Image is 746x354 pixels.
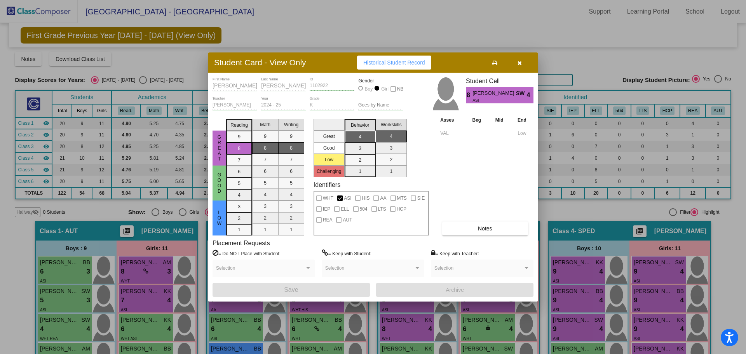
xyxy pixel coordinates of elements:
[216,210,223,226] span: Low
[310,103,354,108] input: grade
[397,84,404,94] span: NB
[378,204,386,214] span: LTS
[357,56,431,70] button: Historical Student Record
[478,225,492,232] span: Notes
[341,204,349,214] span: ELL
[465,116,488,124] th: Beg
[284,286,298,293] span: Save
[216,172,223,194] span: Good
[214,58,306,67] h3: Student Card - View Only
[431,249,479,257] label: = Keep with Teacher:
[488,116,511,124] th: Mid
[472,89,516,98] span: [PERSON_NAME]
[417,194,425,203] span: SIE
[527,91,533,100] span: 4
[397,204,406,214] span: HCP
[511,116,533,124] th: End
[440,127,463,139] input: assessment
[213,249,281,257] label: = Do NOT Place with Student:
[213,239,270,247] label: Placement Requests
[442,221,528,235] button: Notes
[216,134,223,162] span: Great
[314,181,340,188] label: Identifiers
[381,85,389,92] div: Girl
[466,91,472,100] span: 8
[323,204,330,214] span: IEP
[323,194,333,203] span: WHT
[364,85,373,92] div: Boy
[363,59,425,66] span: Historical Student Record
[261,103,306,108] input: year
[344,194,351,203] span: ASI
[322,249,371,257] label: = Keep with Student:
[360,204,368,214] span: 504
[358,77,403,84] mat-label: Gender
[516,89,527,98] span: SW
[343,215,352,225] span: AUT
[472,98,510,103] span: ASI
[358,103,403,108] input: goes by name
[380,194,386,203] span: AA
[310,83,354,89] input: Enter ID
[376,283,533,297] button: Archive
[397,194,407,203] span: MTS
[213,283,370,297] button: Save
[213,103,257,108] input: teacher
[362,194,370,203] span: HIS
[438,116,465,124] th: Asses
[323,215,333,225] span: REA
[446,287,464,293] span: Archive
[466,77,533,85] h3: Student Cell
